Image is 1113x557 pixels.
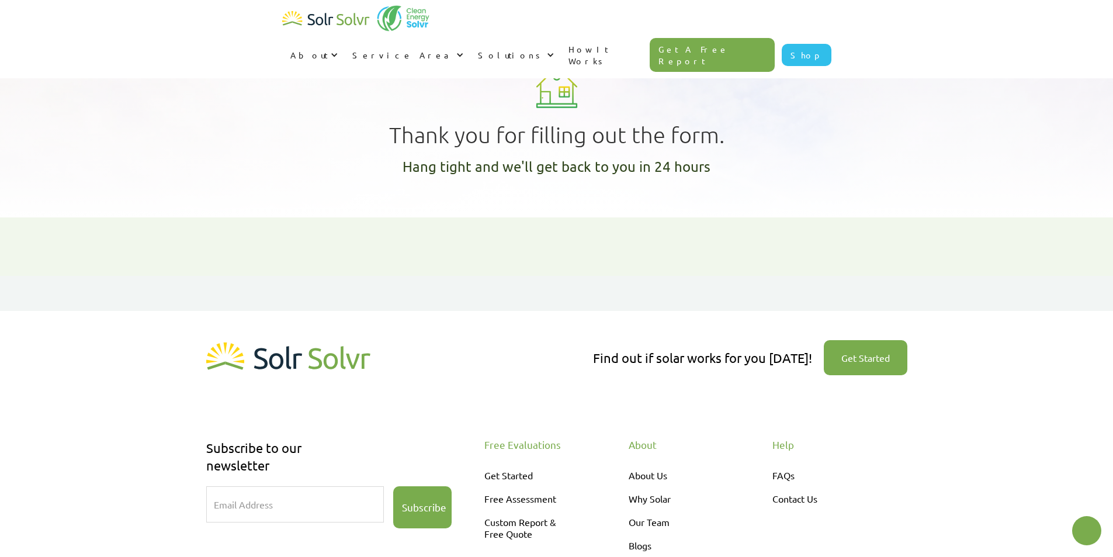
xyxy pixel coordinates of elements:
[629,439,740,451] div: About
[629,463,728,487] a: About Us
[344,37,470,72] div: Service Area
[484,439,595,451] div: Free Evaluations
[352,49,453,61] div: Service Area
[279,157,835,177] h1: Hang tight and we'll get back to you in 24 hours
[484,487,584,510] a: Free Assessment
[824,340,907,375] a: Get Started
[484,463,584,487] a: Get Started
[484,510,584,545] a: Custom Report &Free Quote
[1072,516,1101,545] button: Open chatbot widget
[772,463,872,487] a: FAQs
[593,349,812,367] div: Find out if solar works for you [DATE]!
[389,122,724,148] h1: Thank you for filling out the form.
[782,44,831,66] a: Shop
[282,37,344,72] div: About
[206,486,384,523] input: Email Address
[393,486,452,528] input: Subscribe
[772,439,883,451] div: Help
[650,38,775,72] a: Get A Free Report
[629,510,728,534] a: Our Team
[478,49,544,61] div: Solutions
[290,49,328,61] div: About
[206,439,441,475] div: Subscribe to our newsletter
[772,487,872,510] a: Contact Us
[629,487,728,510] a: Why Solar
[560,32,650,78] a: How It Works
[470,37,560,72] div: Solutions
[629,534,728,557] a: Blogs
